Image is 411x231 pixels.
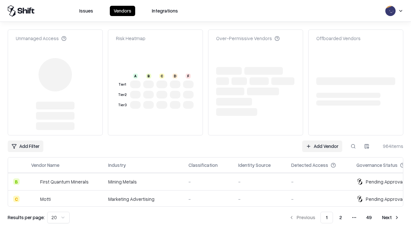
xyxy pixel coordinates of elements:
[13,196,20,202] div: C
[188,162,218,168] div: Classification
[172,73,178,79] div: D
[159,73,164,79] div: C
[117,102,127,108] div: Tier 3
[238,162,271,168] div: Identity Source
[188,196,228,202] div: -
[320,212,333,223] button: 1
[316,35,361,42] div: Offboarded Vendors
[186,73,191,79] div: F
[108,178,178,185] div: Mining Metals
[302,141,342,152] a: Add Vendor
[75,6,97,16] button: Issues
[40,178,89,185] div: First Quantum Minerals
[378,212,403,223] button: Next
[238,196,281,202] div: -
[31,196,38,202] img: Motti
[366,178,404,185] div: Pending Approval
[291,162,328,168] div: Detected Access
[291,196,346,202] div: -
[108,162,126,168] div: Industry
[8,214,45,221] p: Results per page:
[13,178,20,185] div: B
[110,6,135,16] button: Vendors
[366,196,404,202] div: Pending Approval
[291,178,346,185] div: -
[188,178,228,185] div: -
[148,6,182,16] button: Integrations
[116,35,145,42] div: Risk Heatmap
[40,196,51,202] div: Motti
[361,212,377,223] button: 49
[31,162,59,168] div: Vendor Name
[238,178,281,185] div: -
[356,162,398,168] div: Governance Status
[8,141,43,152] button: Add Filter
[378,143,403,150] div: 964 items
[133,73,138,79] div: A
[146,73,151,79] div: B
[334,212,347,223] button: 2
[285,212,403,223] nav: pagination
[16,35,66,42] div: Unmanaged Access
[31,178,38,185] img: First Quantum Minerals
[108,196,178,202] div: Marketing Advertising
[117,92,127,98] div: Tier 2
[117,82,127,87] div: Tier 1
[216,35,280,42] div: Over-Permissive Vendors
